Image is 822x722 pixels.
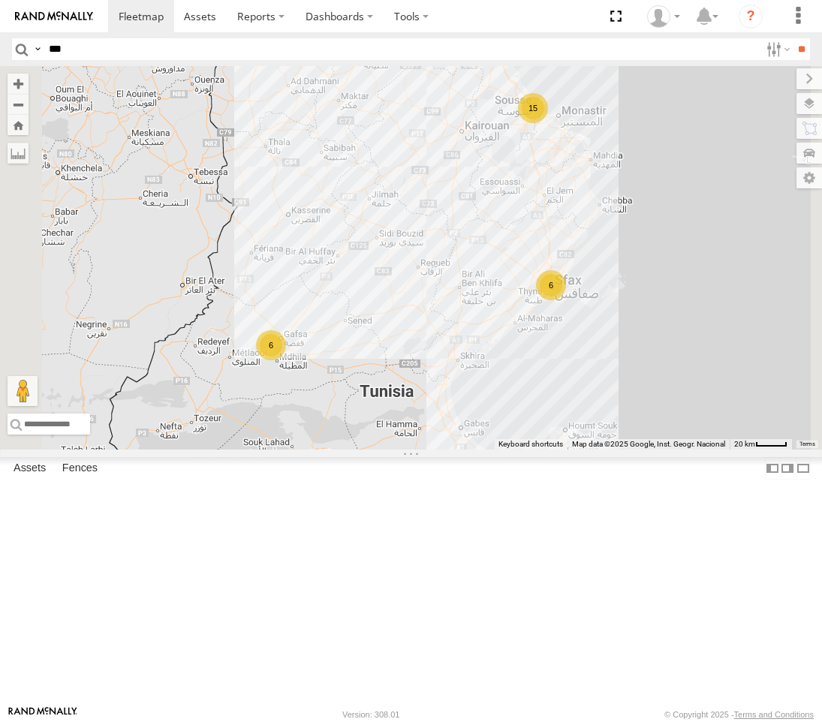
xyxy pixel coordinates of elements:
[536,270,566,300] div: 6
[8,74,29,94] button: Zoom in
[765,457,780,479] label: Dock Summary Table to the Left
[796,167,822,188] label: Map Settings
[8,707,77,722] a: Visit our Website
[8,94,29,115] button: Zoom out
[642,5,685,28] div: Nejah Benkhalifa
[342,710,399,719] div: Version: 308.01
[498,439,563,450] button: Keyboard shortcuts
[760,38,793,60] label: Search Filter Options
[780,457,795,479] label: Dock Summary Table to the Right
[796,457,811,479] label: Hide Summary Table
[734,710,814,719] a: Terms and Conditions
[739,5,763,29] i: ?
[572,440,725,448] span: Map data ©2025 Google, Inst. Geogr. Nacional
[730,439,792,450] button: Map Scale: 20 km per 39 pixels
[734,440,755,448] span: 20 km
[32,38,44,60] label: Search Query
[8,376,38,406] button: Drag Pegman onto the map to open Street View
[55,458,105,479] label: Fences
[8,115,29,135] button: Zoom Home
[518,93,548,123] div: 15
[256,330,286,360] div: 6
[664,710,814,719] div: © Copyright 2025 -
[8,143,29,164] label: Measure
[6,458,53,479] label: Assets
[15,11,93,22] img: rand-logo.svg
[799,441,815,447] a: Terms (opens in new tab)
